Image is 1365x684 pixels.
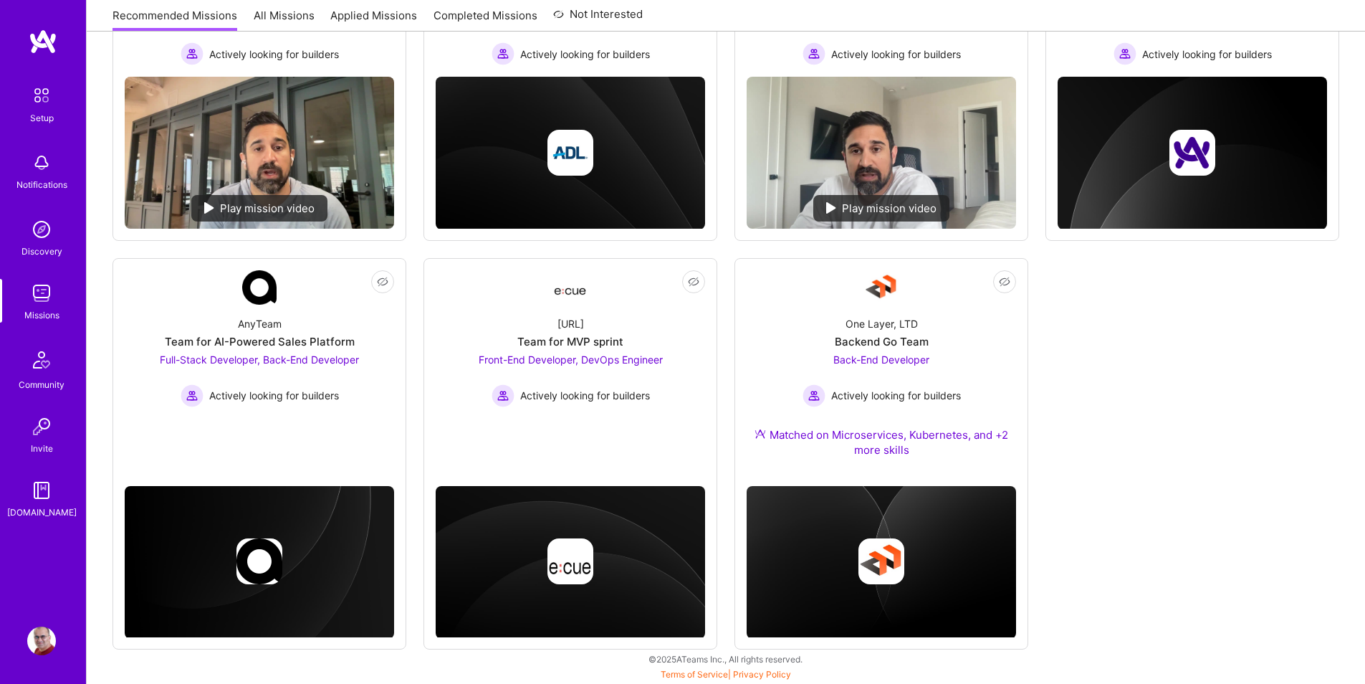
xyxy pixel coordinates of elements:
i: icon EyeClosed [688,276,699,288]
img: Company logo [236,538,282,584]
span: Actively looking for builders [1142,47,1272,62]
img: Community [24,343,59,377]
span: | [661,669,791,680]
div: Invite [31,441,53,456]
img: discovery [27,215,56,244]
span: Front-End Developer, DevOps Engineer [479,353,663,366]
img: Actively looking for builders [181,42,203,65]
span: Actively looking for builders [831,47,961,62]
div: AnyTeam [238,316,282,331]
img: cover [436,486,705,639]
a: Recommended Missions [112,8,237,32]
img: Company Logo [553,275,588,300]
div: © 2025 ATeams Inc., All rights reserved. [86,641,1365,677]
span: Actively looking for builders [209,47,339,62]
span: Back-End Developer [833,353,929,366]
a: Company Logo[URL]Team for MVP sprintFront-End Developer, DevOps Engineer Actively looking for bui... [436,270,705,448]
img: Company logo [547,130,593,176]
a: All Missions [254,8,315,32]
img: Company logo [547,538,593,584]
div: Backend Go Team [835,334,929,349]
i: icon EyeClosed [999,276,1010,288]
span: Actively looking for builders [520,47,650,62]
img: Ateam Purple Icon [755,428,766,440]
img: Company logo [1169,130,1215,176]
img: Actively looking for builders [803,384,825,407]
img: logo [29,29,57,54]
img: Company logo [858,538,904,584]
div: Missions [24,308,59,323]
span: Actively looking for builders [520,388,650,403]
img: User Avatar [27,627,56,655]
img: cover [1058,77,1327,229]
img: Actively looking for builders [492,384,514,407]
div: Setup [30,110,54,125]
a: Terms of Service [661,669,728,680]
img: Company Logo [242,270,277,305]
div: [DOMAIN_NAME] [7,505,77,520]
img: setup [27,80,57,110]
img: teamwork [27,279,56,308]
a: Company LogoOne Layer, LTDBackend Go TeamBack-End Developer Actively looking for buildersActively... [747,270,1016,475]
img: No Mission [747,77,1016,229]
img: Actively looking for builders [492,42,514,65]
div: Discovery [21,244,62,259]
span: Actively looking for builders [209,388,339,403]
img: guide book [27,476,56,505]
img: Company Logo [864,270,899,305]
img: Invite [27,412,56,441]
span: Full-Stack Developer, Back-End Developer [160,353,359,366]
div: Play mission video [813,195,949,222]
a: Applied Missions [330,8,417,32]
div: Team for MVP sprint [517,334,623,349]
div: One Layer, LTD [846,316,918,331]
div: Team for AI-Powered Sales Platform [165,334,355,349]
img: bell [27,148,56,177]
img: play [826,202,836,214]
img: cover [747,486,1016,639]
img: Actively looking for builders [181,384,203,407]
img: Actively looking for builders [803,42,825,65]
a: Company LogoAnyTeamTeam for AI-Powered Sales PlatformFull-Stack Developer, Back-End Developer Act... [125,270,394,448]
img: No Mission [125,77,394,229]
i: icon EyeClosed [377,276,388,288]
img: play [204,202,214,214]
img: Actively looking for builders [1113,42,1136,65]
img: cover [436,77,705,229]
div: Notifications [16,177,67,192]
a: Completed Missions [434,8,537,32]
a: Privacy Policy [733,669,791,680]
a: Not Interested [553,6,643,32]
span: Actively looking for builders [831,388,961,403]
img: cover [125,486,394,639]
div: Matched on Microservices, Kubernetes, and +2 more skills [747,427,1016,457]
div: [URL] [557,316,584,331]
div: Play mission video [191,195,327,222]
div: Community [19,377,64,392]
a: User Avatar [24,627,59,655]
